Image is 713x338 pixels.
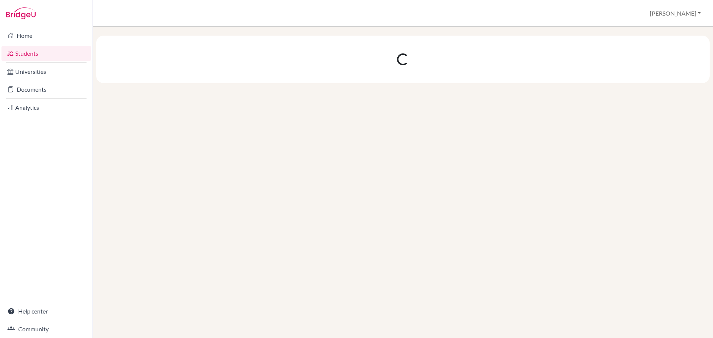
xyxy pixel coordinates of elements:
[1,28,91,43] a: Home
[1,304,91,319] a: Help center
[1,322,91,337] a: Community
[1,82,91,97] a: Documents
[1,100,91,115] a: Analytics
[1,64,91,79] a: Universities
[647,6,704,20] button: [PERSON_NAME]
[6,7,36,19] img: Bridge-U
[1,46,91,61] a: Students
